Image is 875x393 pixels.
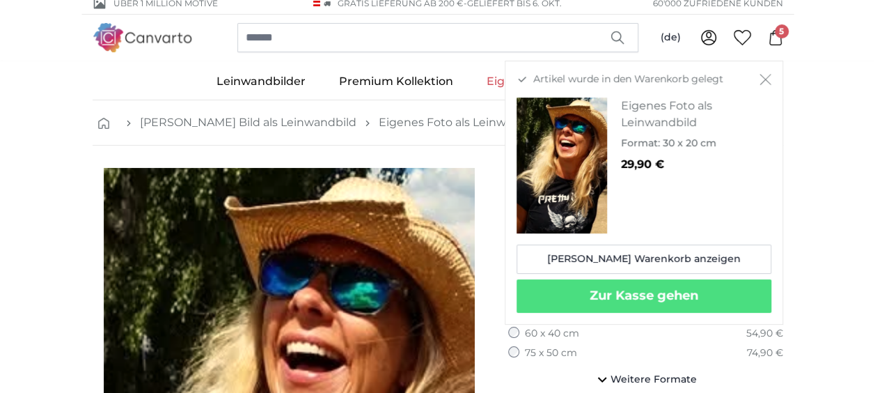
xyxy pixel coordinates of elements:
[621,98,760,131] h3: Eigenes Foto als Leinwandbild
[649,25,692,50] button: (de)
[517,279,771,313] button: Zur Kasse gehen
[200,63,322,100] a: Leinwandbilder
[775,24,789,38] span: 5
[533,72,723,86] span: Artikel wurde in den Warenkorb gelegt
[379,114,549,131] a: Eigenes Foto als Leinwandbild
[517,245,771,274] a: [PERSON_NAME] Warenkorb anzeigen
[663,137,716,149] span: 30 x 20 cm
[746,327,782,341] div: 54,90 €
[746,346,782,360] div: 74,90 €
[140,114,356,131] a: [PERSON_NAME] Bild als Leinwandbild
[470,63,675,100] a: Eigenes Foto als Leinwandbild
[505,61,783,325] div: Artikel wurde in den Warenkorb gelegt
[93,23,193,52] img: Canvarto
[759,72,771,86] button: Schließen
[313,1,320,6] img: Österreich
[517,98,607,233] img: personalised-canvas-print
[525,327,579,341] label: 60 x 40 cm
[621,137,660,149] span: Format:
[525,346,577,360] label: 75 x 50 cm
[621,156,760,173] p: 29,90 €
[93,100,783,146] nav: breadcrumbs
[322,63,470,100] a: Premium Kollektion
[610,373,697,387] span: Weitere Formate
